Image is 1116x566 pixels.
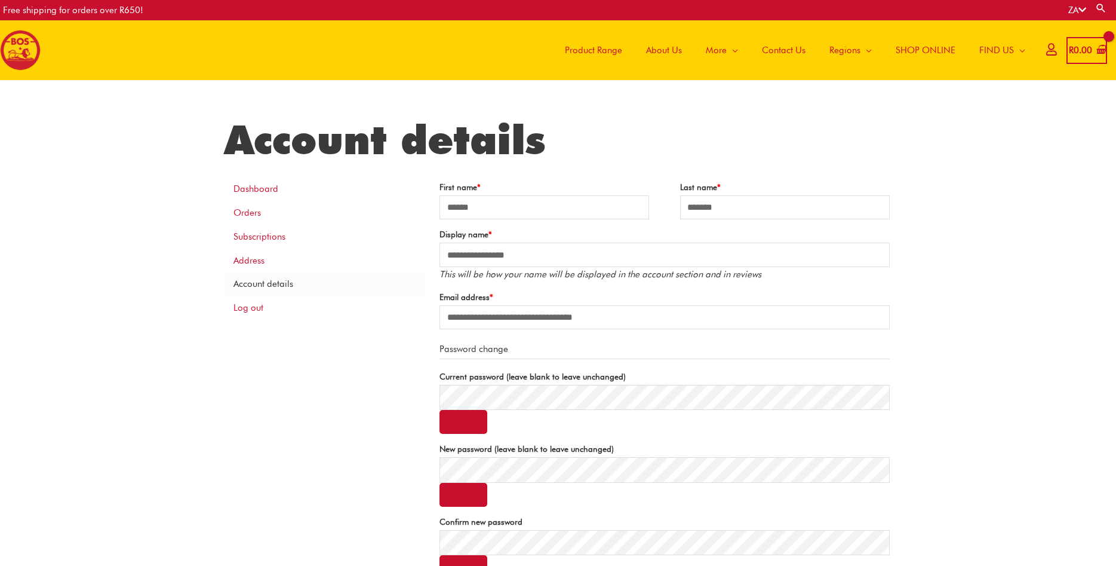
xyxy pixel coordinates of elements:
span: More [706,32,727,68]
a: Address [225,249,425,273]
label: Last name [680,179,890,195]
label: Email address [439,289,890,305]
bdi: 0.00 [1069,45,1092,56]
span: SHOP ONLINE [896,32,955,68]
a: Log out [225,296,425,320]
a: View Shopping Cart, empty [1066,37,1107,64]
a: About Us [634,20,694,80]
a: Orders [225,201,425,225]
nav: Account pages [225,178,425,320]
span: R [1069,45,1074,56]
button: Show password [439,410,487,434]
em: This will be how your name will be displayed in the account section and in reviews [439,269,761,280]
label: Confirm new password [439,514,890,530]
a: Product Range [553,20,634,80]
span: Contact Us [762,32,806,68]
a: SHOP ONLINE [884,20,967,80]
label: New password (leave blank to leave unchanged) [439,441,890,457]
h1: Account details [225,116,891,164]
span: Product Range [565,32,622,68]
legend: Password change [439,340,890,359]
a: Contact Us [750,20,817,80]
a: More [694,20,750,80]
a: Regions [817,20,884,80]
a: Search button [1095,2,1107,14]
a: Subscriptions [225,225,425,249]
span: FIND US [979,32,1014,68]
a: Account details [225,273,425,296]
label: Display name [439,227,890,243]
span: About Us [646,32,682,68]
label: Current password (leave blank to leave unchanged) [439,369,890,385]
a: ZA [1068,5,1086,16]
span: Regions [829,32,860,68]
a: Dashboard [225,178,425,201]
label: First name [439,179,649,195]
nav: Site Navigation [544,20,1037,80]
button: Show password [439,483,487,507]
